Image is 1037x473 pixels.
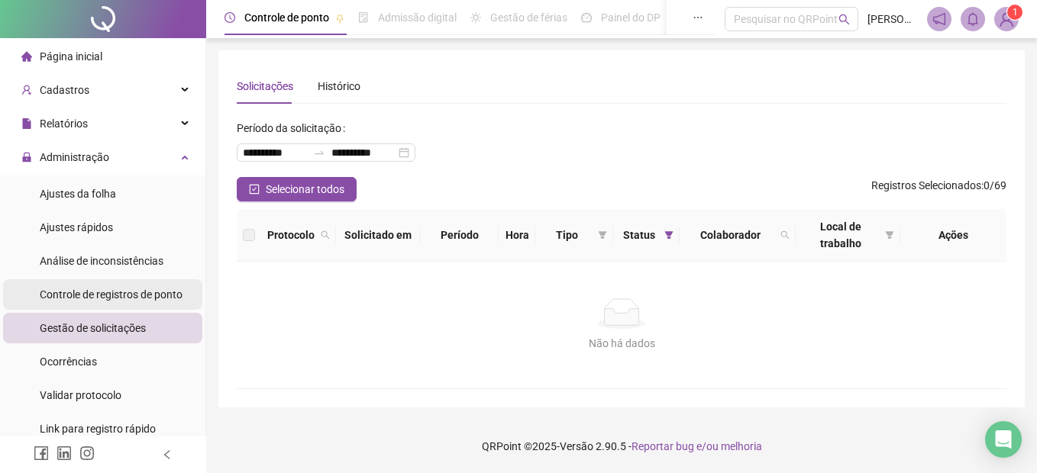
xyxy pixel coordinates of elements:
span: swap-right [313,146,325,159]
span: notification [932,12,946,26]
span: pushpin [335,14,344,23]
span: filter [661,224,677,246]
span: filter [882,215,897,255]
span: [PERSON_NAME] [867,11,918,27]
span: Protocolo [267,227,315,243]
sup: Atualize o seu contato no menu Meus Dados [1007,5,1022,20]
label: Período da solicitação [237,116,351,140]
span: filter [595,224,610,246]
th: Solicitado em [336,209,421,262]
span: lock [21,152,32,162]
span: search [318,224,333,246]
span: linkedin [57,446,72,461]
span: Administração [40,151,109,163]
span: search [321,230,330,240]
button: Selecionar todos [237,177,357,201]
span: Controle de ponto [244,11,329,24]
span: filter [664,230,674,240]
span: check-square [249,184,260,195]
span: home [21,51,32,62]
span: filter [598,230,607,240]
span: Painel do DP [601,11,661,24]
footer: QRPoint © 2025 - 2.90.5 - [206,420,1037,473]
span: facebook [34,446,49,461]
span: Página inicial [40,50,102,63]
span: Validar protocolo [40,389,121,401]
span: Tipo [541,227,592,243]
span: Admissão digital [378,11,457,24]
span: Status [619,227,659,243]
th: Período [421,209,499,262]
span: : 0 / 69 [871,177,1006,201]
span: file-done [358,12,369,23]
span: sun [470,12,481,23]
span: Gestão de férias [490,11,567,24]
span: dashboard [581,12,592,23]
span: Versão [560,440,593,452]
span: 1 [1013,7,1018,18]
span: to [313,146,325,159]
span: Gestão de solicitações [40,322,146,334]
span: search [780,230,790,240]
span: Ajustes da folha [40,188,116,200]
span: Controle de registros de ponto [40,288,183,301]
span: Cadastros [40,84,89,96]
img: 66729 [995,8,1018,31]
span: Colaborador [686,227,774,243]
div: Não há dados [255,335,988,352]
span: search [777,224,793,246]
span: file [21,118,32,129]
div: Solicitações [237,78,293,95]
div: Open Intercom Messenger [985,421,1022,458]
span: Link para registro rápido [40,423,156,435]
span: Relatórios [40,117,88,130]
span: Ocorrências [40,356,97,368]
span: Selecionar todos [266,181,344,198]
span: clock-circle [225,12,235,23]
span: filter [885,230,894,240]
span: bell [966,12,980,26]
div: Ações [906,227,1000,243]
span: Registros Selecionados [871,179,981,191]
span: search [838,14,850,25]
span: Reportar bug e/ou melhoria [632,440,762,452]
span: user-add [21,85,32,95]
span: Ajustes rápidos [40,221,113,233]
span: Local de trabalho [802,218,879,252]
th: Hora [499,209,535,262]
span: left [162,449,173,460]
div: Histórico [318,78,360,95]
span: instagram [79,446,95,461]
span: ellipsis [693,12,703,23]
span: Análise de inconsistências [40,255,163,267]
